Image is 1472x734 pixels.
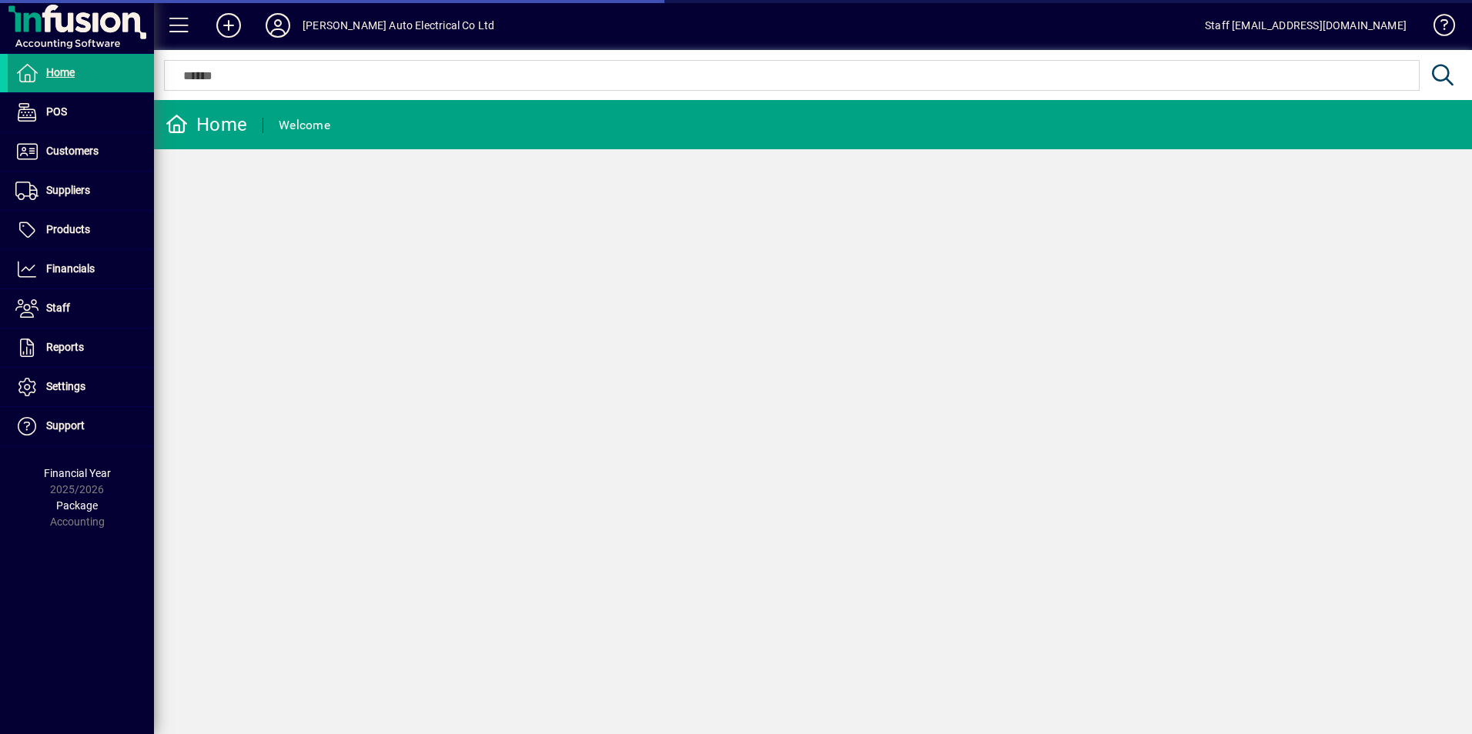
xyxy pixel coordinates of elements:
[1422,3,1453,53] a: Knowledge Base
[1205,13,1407,38] div: Staff [EMAIL_ADDRESS][DOMAIN_NAME]
[44,467,111,479] span: Financial Year
[46,302,70,314] span: Staff
[8,132,154,171] a: Customers
[46,145,99,157] span: Customers
[8,93,154,132] a: POS
[46,262,95,275] span: Financials
[8,250,154,289] a: Financials
[303,13,494,38] div: [PERSON_NAME] Auto Electrical Co Ltd
[46,223,90,235] span: Products
[166,112,247,137] div: Home
[8,172,154,210] a: Suppliers
[46,341,84,353] span: Reports
[8,329,154,367] a: Reports
[46,380,85,392] span: Settings
[204,12,253,39] button: Add
[56,499,98,512] span: Package
[46,105,67,118] span: POS
[8,289,154,328] a: Staff
[279,113,330,138] div: Welcome
[253,12,303,39] button: Profile
[8,368,154,406] a: Settings
[8,407,154,445] a: Support
[46,184,90,196] span: Suppliers
[46,419,85,432] span: Support
[46,66,75,78] span: Home
[8,211,154,249] a: Products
